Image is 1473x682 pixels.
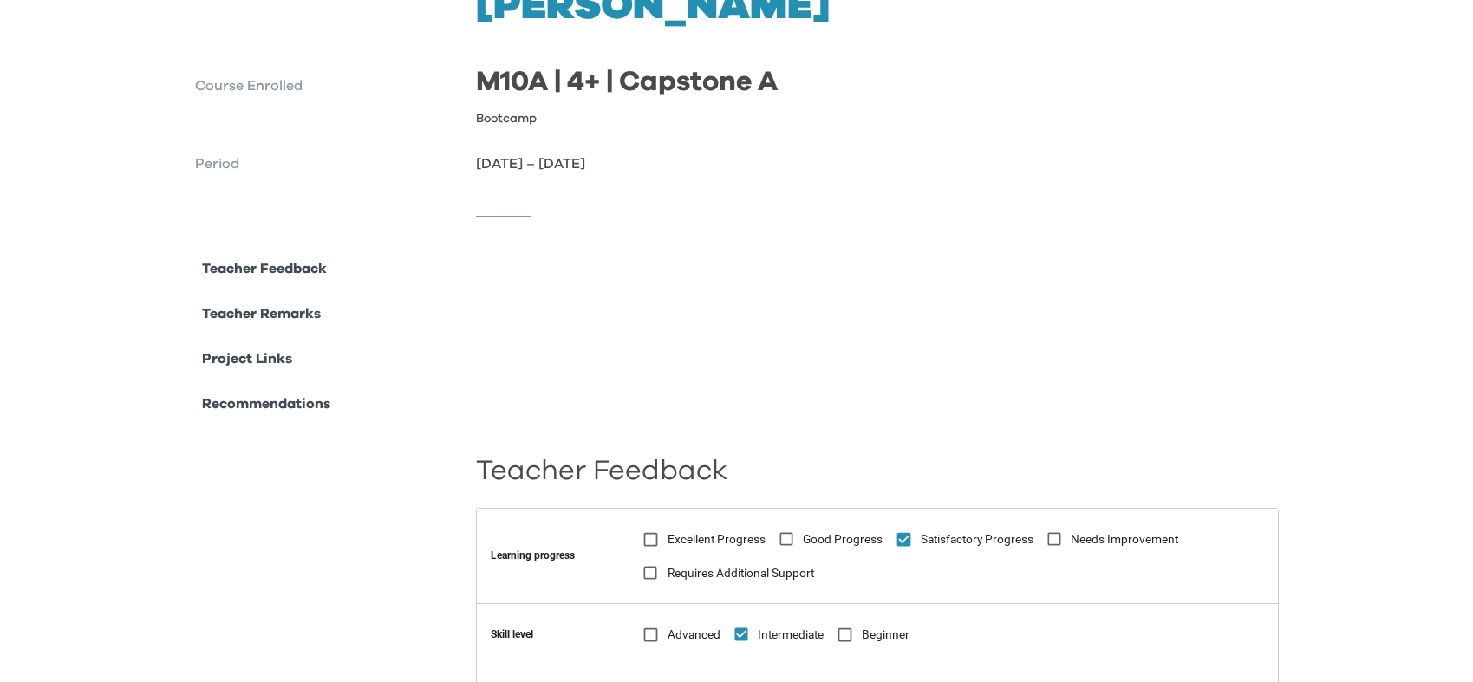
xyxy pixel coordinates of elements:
p: [DATE] – [DATE] [476,153,1279,174]
span: Excellent Progress [668,530,766,549]
p: Teacher Feedback [202,258,327,279]
p: Course Enrolled [195,75,463,96]
td: Skill level [477,604,629,666]
span: Good Progress [803,530,883,549]
h2: Teacher Feedback [476,463,1279,480]
span: Beginner [862,626,909,644]
th: Learning progress [477,509,629,604]
p: Teacher Remarks [202,303,321,324]
p: Project Links [202,348,292,369]
span: Requires Additional Support [668,564,814,582]
p: Bootcamp [476,110,537,127]
span: Satisfactory Progress [921,530,1033,549]
span: Advanced [668,626,720,644]
h2: M10A | 4+ | Capstone A [476,68,1279,96]
span: Intermediate [758,626,824,644]
p: Recommendations [202,393,330,414]
span: Needs Improvement [1071,530,1178,549]
p: Period [195,153,463,174]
